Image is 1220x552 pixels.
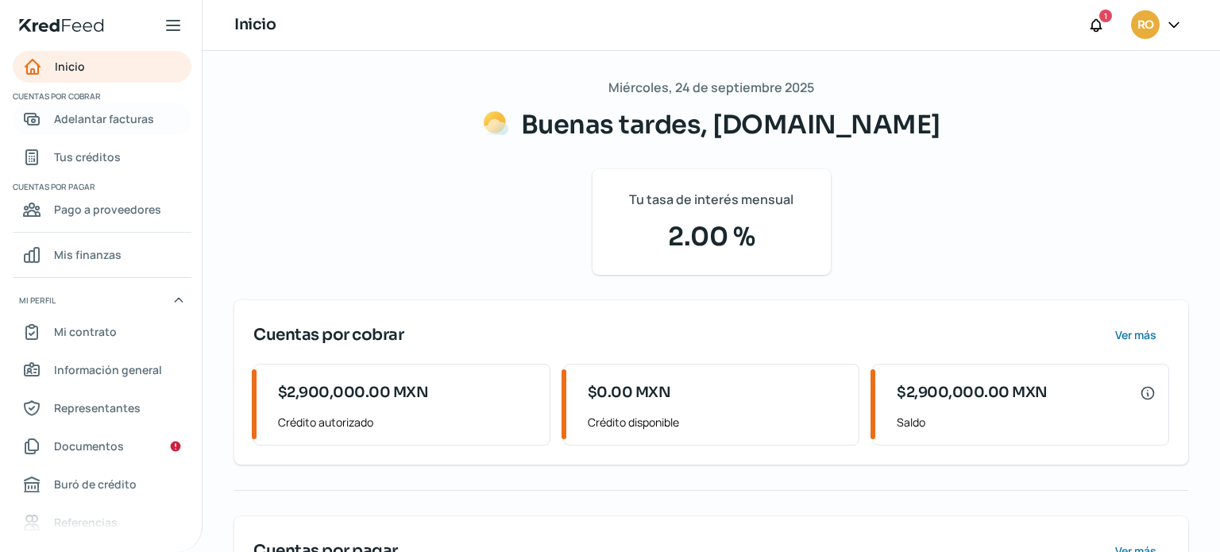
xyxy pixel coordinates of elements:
span: Miércoles, 24 de septiembre 2025 [608,76,814,99]
a: Tus créditos [13,141,191,173]
span: Crédito disponible [588,412,847,432]
img: Saludos [483,110,508,136]
span: Mi contrato [54,322,117,342]
span: Saldo [897,412,1156,432]
span: Pago a proveedores [54,199,161,219]
span: Cuentas por cobrar [13,89,189,103]
a: Inicio [13,51,191,83]
span: Mis finanzas [54,245,122,264]
a: Mis finanzas [13,239,191,271]
span: Tu tasa de interés mensual [629,188,793,211]
span: Referencias [54,512,118,532]
span: 1 [1104,9,1107,23]
a: Información general [13,354,191,386]
span: 2.00 % [612,218,812,256]
span: Crédito autorizado [278,412,537,432]
a: Pago a proveedores [13,194,191,226]
span: $0.00 MXN [588,382,671,403]
a: Documentos [13,430,191,462]
span: Cuentas por cobrar [253,323,403,347]
span: Mi perfil [19,293,56,307]
span: Representantes [54,398,141,418]
a: Buró de crédito [13,469,191,500]
a: Mi contrato [13,316,191,348]
h1: Inicio [234,14,276,37]
span: Documentos [54,436,124,456]
span: Inicio [55,56,85,76]
span: Información general [54,360,162,380]
a: Referencias [13,507,191,538]
a: Adelantar facturas [13,103,191,135]
span: Tus créditos [54,147,121,167]
span: Buró de crédito [54,474,137,494]
span: Cuentas por pagar [13,179,189,194]
a: Representantes [13,392,191,424]
span: $2,900,000.00 MXN [897,382,1048,403]
span: Adelantar facturas [54,109,154,129]
span: $2,900,000.00 MXN [278,382,429,403]
span: Ver más [1115,330,1156,341]
span: Buenas tardes, [DOMAIN_NAME] [521,109,940,141]
span: RO [1137,16,1153,35]
button: Ver más [1102,319,1169,351]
